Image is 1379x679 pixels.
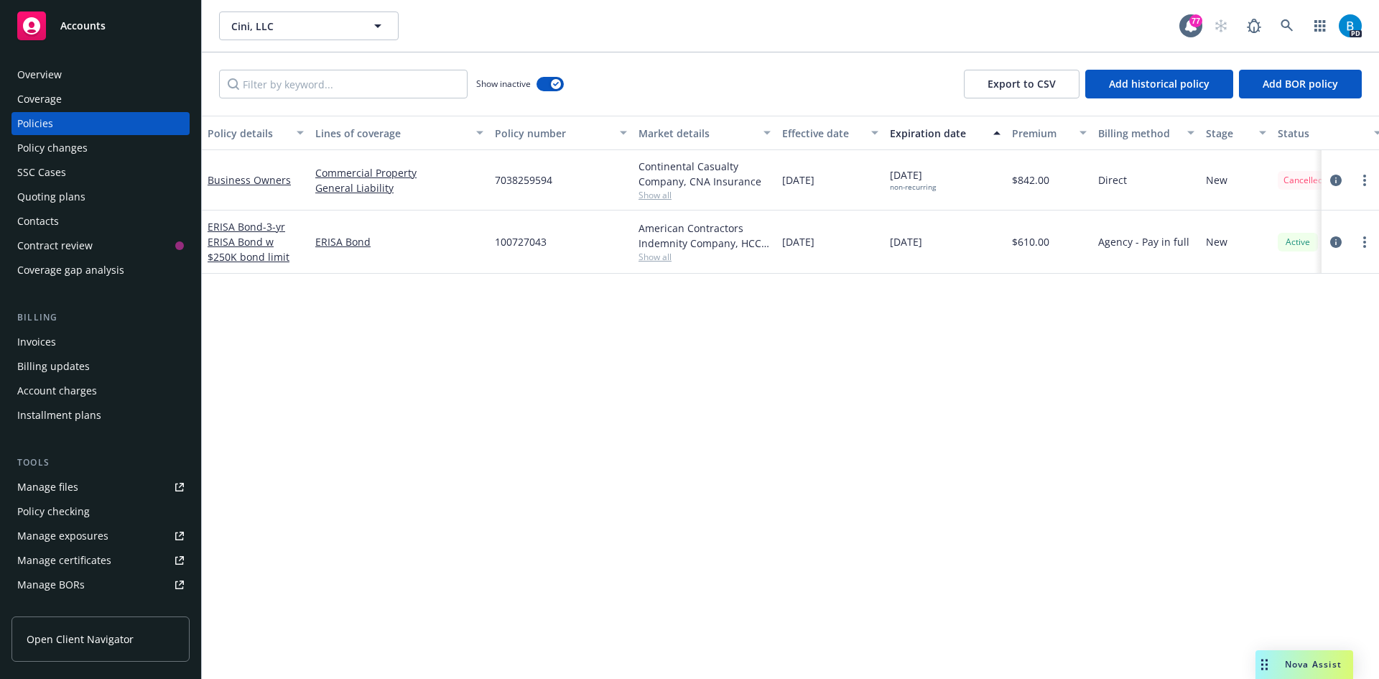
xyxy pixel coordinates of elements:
[11,161,190,184] a: SSC Cases
[1255,650,1353,679] button: Nova Assist
[11,310,190,325] div: Billing
[1012,234,1049,249] span: $610.00
[219,11,399,40] button: Cini, LLC
[17,88,62,111] div: Coverage
[1012,172,1049,188] span: $842.00
[315,126,468,141] div: Lines of coverage
[1283,236,1312,249] span: Active
[1327,172,1345,189] a: circleInformation
[639,126,755,141] div: Market details
[1327,234,1345,251] a: circleInformation
[1206,126,1250,141] div: Stage
[776,116,884,150] button: Effective date
[1092,116,1200,150] button: Billing method
[11,88,190,111] a: Coverage
[476,78,531,90] span: Show inactive
[11,598,190,621] a: Summary of insurance
[1273,11,1301,40] a: Search
[11,404,190,427] a: Installment plans
[231,19,356,34] span: Cini, LLC
[11,185,190,208] a: Quoting plans
[17,259,124,282] div: Coverage gap analysis
[1207,11,1235,40] a: Start snowing
[11,456,190,470] div: Tools
[890,167,936,192] span: [DATE]
[890,183,936,192] div: non-recurring
[1206,172,1227,188] span: New
[1239,70,1362,98] button: Add BOR policy
[17,234,93,257] div: Contract review
[219,70,468,98] input: Filter by keyword...
[17,404,101,427] div: Installment plans
[17,573,85,596] div: Manage BORs
[1255,650,1273,679] div: Drag to move
[1006,116,1092,150] button: Premium
[639,221,771,251] div: American Contractors Indemnity Company, HCC Surety
[11,234,190,257] a: Contract review
[17,598,126,621] div: Summary of insurance
[1356,234,1373,251] a: more
[17,476,78,499] div: Manage files
[1278,126,1365,141] div: Status
[489,116,633,150] button: Policy number
[11,331,190,354] a: Invoices
[1085,70,1233,98] button: Add historical policy
[208,126,288,141] div: Policy details
[1356,172,1373,189] a: more
[17,112,53,135] div: Policies
[17,63,62,86] div: Overview
[11,500,190,523] a: Policy checking
[11,549,190,572] a: Manage certificates
[11,259,190,282] a: Coverage gap analysis
[208,173,291,187] a: Business Owners
[1285,658,1342,670] span: Nova Assist
[1098,172,1127,188] span: Direct
[27,632,134,647] span: Open Client Navigator
[782,126,863,141] div: Effective date
[17,549,111,572] div: Manage certificates
[17,161,66,184] div: SSC Cases
[639,159,771,189] div: Continental Casualty Company, CNA Insurance
[1240,11,1268,40] a: Report a Bug
[17,379,97,402] div: Account charges
[639,189,771,201] span: Show all
[11,6,190,46] a: Accounts
[890,126,985,141] div: Expiration date
[884,116,1006,150] button: Expiration date
[1283,174,1323,187] span: Cancelled
[1200,116,1272,150] button: Stage
[782,172,814,188] span: [DATE]
[11,573,190,596] a: Manage BORs
[495,172,552,188] span: 7038259594
[17,355,90,378] div: Billing updates
[208,220,289,264] span: - 3-yr ERISA Bond w $250K bond limit
[1098,234,1189,249] span: Agency - Pay in full
[1109,77,1209,91] span: Add historical policy
[1263,77,1338,91] span: Add BOR policy
[17,137,88,160] div: Policy changes
[315,165,483,180] a: Commercial Property
[17,500,90,523] div: Policy checking
[202,116,310,150] button: Policy details
[1306,11,1334,40] a: Switch app
[1098,126,1179,141] div: Billing method
[1339,14,1362,37] img: photo
[315,180,483,195] a: General Liability
[988,77,1056,91] span: Export to CSV
[17,185,85,208] div: Quoting plans
[11,525,190,548] a: Manage exposures
[11,379,190,402] a: Account charges
[17,210,59,233] div: Contacts
[782,234,814,249] span: [DATE]
[495,234,547,249] span: 100727043
[11,355,190,378] a: Billing updates
[310,116,489,150] button: Lines of coverage
[1206,234,1227,249] span: New
[11,112,190,135] a: Policies
[633,116,776,150] button: Market details
[1012,126,1071,141] div: Premium
[17,525,108,548] div: Manage exposures
[315,234,483,249] a: ERISA Bond
[17,331,56,354] div: Invoices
